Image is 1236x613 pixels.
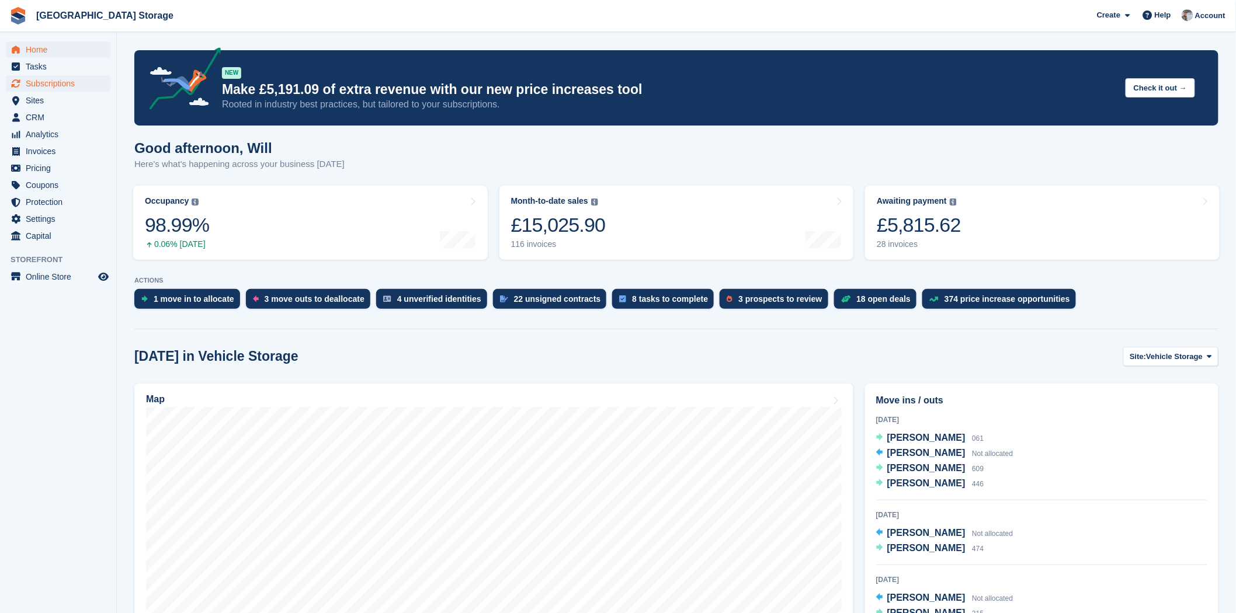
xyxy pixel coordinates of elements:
span: Not allocated [972,594,1013,602]
div: £15,025.90 [511,213,606,237]
span: Not allocated [972,530,1013,538]
span: Storefront [11,254,116,266]
span: Online Store [26,269,96,285]
span: Account [1195,10,1225,22]
span: 474 [972,545,984,553]
span: Not allocated [972,450,1013,458]
a: [PERSON_NAME] 061 [876,431,984,446]
p: ACTIONS [134,277,1218,284]
span: Home [26,41,96,58]
span: 061 [972,434,984,443]
span: Capital [26,228,96,244]
img: move_outs_to_deallocate_icon-f764333ba52eb49d3ac5e1228854f67142a1ed5810a6f6cc68b1a99e826820c5.svg [253,295,259,302]
img: contract_signature_icon-13c848040528278c33f63329250d36e43548de30e8caae1d1a13099fd9432cc5.svg [500,295,508,302]
button: Site: Vehicle Storage [1123,347,1218,366]
span: Invoices [26,143,96,159]
img: task-75834270c22a3079a89374b754ae025e5fb1db73e45f91037f5363f120a921f8.svg [619,295,626,302]
span: Help [1155,9,1171,21]
span: [PERSON_NAME] [887,433,966,443]
img: price-adjustments-announcement-icon-8257ccfd72463d97f412b2fc003d46551f7dbcb40ab6d574587a9cd5c0d94... [140,47,221,114]
h2: Map [146,394,165,405]
span: Tasks [26,58,96,75]
a: Preview store [96,270,110,284]
span: [PERSON_NAME] [887,463,966,473]
a: Month-to-date sales £15,025.90 116 invoices [499,186,854,260]
a: menu [6,58,110,75]
div: Month-to-date sales [511,196,588,206]
a: 22 unsigned contracts [493,289,613,315]
a: Occupancy 98.99% 0.06% [DATE] [133,186,488,260]
a: menu [6,194,110,210]
div: NEW [222,67,241,79]
span: CRM [26,109,96,126]
div: 3 move outs to deallocate [265,294,364,304]
img: verify_identity-adf6edd0f0f0b5bbfe63781bf79b02c33cf7c696d77639b501bdc392416b5a36.svg [383,295,391,302]
img: deal-1b604bf984904fb50ccaf53a9ad4b4a5d6e5aea283cecdc64d6e3604feb123c2.svg [841,295,851,303]
div: 4 unverified identities [397,294,481,304]
span: Pricing [26,160,96,176]
img: icon-info-grey-7440780725fd019a000dd9b08b2336e03edf1995a4989e88bcd33f0948082b44.svg [591,198,598,206]
a: [PERSON_NAME] Not allocated [876,591,1013,606]
h1: Good afternoon, Will [134,140,345,156]
a: 8 tasks to complete [612,289,720,315]
div: 116 invoices [511,239,606,249]
a: menu [6,109,110,126]
a: 3 prospects to review [720,289,834,315]
span: Protection [26,194,96,210]
span: [PERSON_NAME] [887,543,966,553]
p: Here's what's happening across your business [DATE] [134,158,345,171]
div: 28 invoices [877,239,961,249]
a: menu [6,143,110,159]
p: Rooted in industry best practices, but tailored to your subscriptions. [222,98,1116,111]
a: 1 move in to allocate [134,289,246,315]
span: Settings [26,211,96,227]
div: [DATE] [876,574,1207,585]
div: [DATE] [876,415,1207,425]
button: Check it out → [1126,78,1195,97]
span: Sites [26,92,96,109]
a: menu [6,269,110,285]
a: [PERSON_NAME] Not allocated [876,526,1013,541]
img: Will Strivens [1182,9,1193,21]
a: [PERSON_NAME] Not allocated [876,446,1013,461]
a: [PERSON_NAME] 446 [876,476,984,492]
span: [PERSON_NAME] [887,528,966,538]
div: 374 price increase opportunities [945,294,1070,304]
img: icon-info-grey-7440780725fd019a000dd9b08b2336e03edf1995a4989e88bcd33f0948082b44.svg [950,198,957,206]
a: Awaiting payment £5,815.62 28 invoices [865,186,1220,260]
a: menu [6,126,110,142]
span: Analytics [26,126,96,142]
span: [PERSON_NAME] [887,478,966,488]
span: 446 [972,480,984,488]
span: [PERSON_NAME] [887,448,966,458]
a: menu [6,228,110,244]
a: menu [6,177,110,193]
div: 3 prospects to review [738,294,822,304]
div: 98.99% [145,213,209,237]
h2: [DATE] in Vehicle Storage [134,349,298,364]
div: 8 tasks to complete [632,294,708,304]
a: menu [6,41,110,58]
a: menu [6,92,110,109]
img: move_ins_to_allocate_icon-fdf77a2bb77ea45bf5b3d319d69a93e2d87916cf1d5bf7949dd705db3b84f3ca.svg [141,295,148,302]
a: 4 unverified identities [376,289,493,315]
a: 3 move outs to deallocate [246,289,376,315]
a: [PERSON_NAME] 609 [876,461,984,476]
div: £5,815.62 [877,213,961,237]
span: Subscriptions [26,75,96,92]
h2: Move ins / outs [876,393,1207,407]
img: stora-icon-8386f47178a22dfd0bd8f6a31ec36ba5ce8667c1dd55bd0f319d3a0aa187defe.svg [9,7,27,25]
span: Coupons [26,177,96,193]
a: menu [6,211,110,227]
a: [PERSON_NAME] 474 [876,541,984,556]
p: Make £5,191.09 of extra revenue with our new price increases tool [222,81,1116,98]
div: 18 open deals [857,294,911,304]
div: [DATE] [876,510,1207,520]
img: price_increase_opportunities-93ffe204e8149a01c8c9dc8f82e8f89637d9d84a8eef4429ea346261dce0b2c0.svg [929,297,939,302]
span: Vehicle Storage [1146,351,1203,363]
div: Awaiting payment [877,196,947,206]
div: 22 unsigned contracts [514,294,601,304]
span: 609 [972,465,984,473]
a: menu [6,160,110,176]
img: icon-info-grey-7440780725fd019a000dd9b08b2336e03edf1995a4989e88bcd33f0948082b44.svg [192,198,199,206]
